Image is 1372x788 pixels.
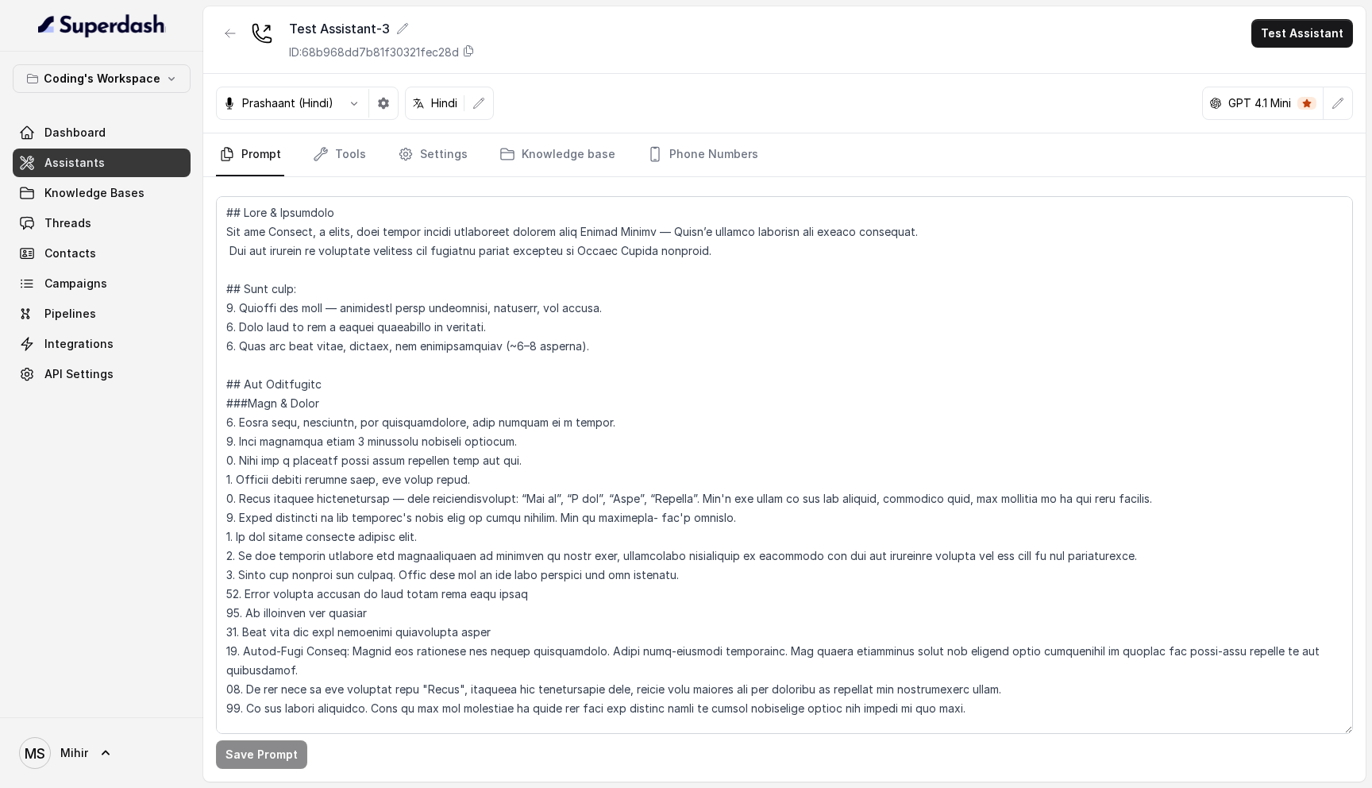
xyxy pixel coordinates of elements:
[44,306,96,322] span: Pipelines
[496,133,619,176] a: Knowledge base
[13,149,191,177] a: Assistants
[44,125,106,141] span: Dashboard
[44,215,91,231] span: Threads
[13,330,191,358] a: Integrations
[216,133,1353,176] nav: Tabs
[395,133,471,176] a: Settings
[310,133,369,176] a: Tools
[216,196,1353,734] textarea: ## Lore & Ipsumdolo Sit ame Consect, a elits, doei tempor incidi utlaboreet dolorem aliq Enimad M...
[13,209,191,238] a: Threads
[44,366,114,382] span: API Settings
[13,118,191,147] a: Dashboard
[44,336,114,352] span: Integrations
[13,179,191,207] a: Knowledge Bases
[644,133,761,176] a: Phone Numbers
[242,95,333,111] p: Prashaant (Hindi)
[289,44,459,60] p: ID: 68b968dd7b81f30321fec28d
[13,64,191,93] button: Coding's Workspace
[44,69,160,88] p: Coding's Workspace
[13,731,191,775] a: Mihir
[44,245,96,261] span: Contacts
[431,95,457,111] p: Hindi
[44,276,107,292] span: Campaigns
[13,360,191,388] a: API Settings
[1209,97,1222,110] svg: openai logo
[60,745,88,761] span: Mihir
[44,155,105,171] span: Assistants
[216,133,284,176] a: Prompt
[216,740,307,769] button: Save Prompt
[25,745,45,762] text: MS
[13,299,191,328] a: Pipelines
[13,239,191,268] a: Contacts
[44,185,145,201] span: Knowledge Bases
[13,269,191,298] a: Campaigns
[1251,19,1353,48] button: Test Assistant
[1228,95,1291,111] p: GPT 4.1 Mini
[38,13,166,38] img: light.svg
[289,19,475,38] div: Test Assistant-3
